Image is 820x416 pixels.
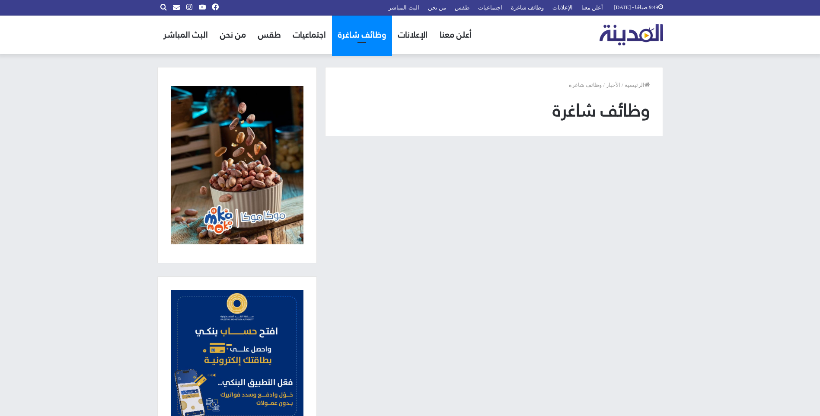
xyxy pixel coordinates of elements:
a: أعلن معنا [434,16,478,54]
a: اجتماعيات [287,16,332,54]
em: / [603,82,605,88]
img: تلفزيون المدينة [600,24,663,45]
a: الأخبار [606,82,620,88]
a: الإعلانات [392,16,434,54]
a: الرئيسية [625,82,650,88]
a: من نحن [214,16,252,54]
em: / [622,82,623,88]
a: البث المباشر [157,16,214,54]
span: وظائف شاغرة [569,82,602,88]
a: وظائف شاغرة [332,16,392,54]
h1: وظائف شاغرة [338,98,650,123]
a: طقس [252,16,287,54]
